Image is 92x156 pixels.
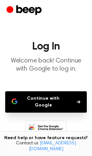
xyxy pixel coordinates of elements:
h1: Log In [5,41,87,52]
p: Welcome back! Continue with Google to log in. [5,57,87,73]
button: Continue with Google [5,91,87,113]
a: [EMAIL_ADDRESS][DOMAIN_NAME] [29,141,76,151]
span: Contact us [4,141,88,152]
a: Beep [7,4,43,17]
